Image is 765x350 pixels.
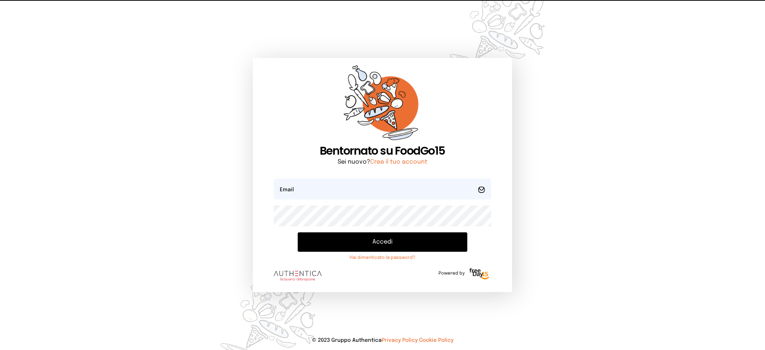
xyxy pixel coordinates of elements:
p: Sei nuovo? [274,158,491,167]
p: © 2023 Gruppo Authentica [12,337,753,344]
img: sticker-orange.65babaf.png [344,65,421,144]
img: logo-freeday.3e08031.png [468,267,491,282]
span: Powered by [439,270,465,276]
h1: Bentornato su FoodGo15 [274,144,491,158]
a: Crea il tuo account [370,159,427,165]
a: Cookie Policy [419,338,453,343]
a: Hai dimenticato la password? [298,255,467,261]
button: Accedi [298,232,467,252]
img: logo.8f33a47.png [274,271,322,281]
a: Privacy Policy [382,338,418,343]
